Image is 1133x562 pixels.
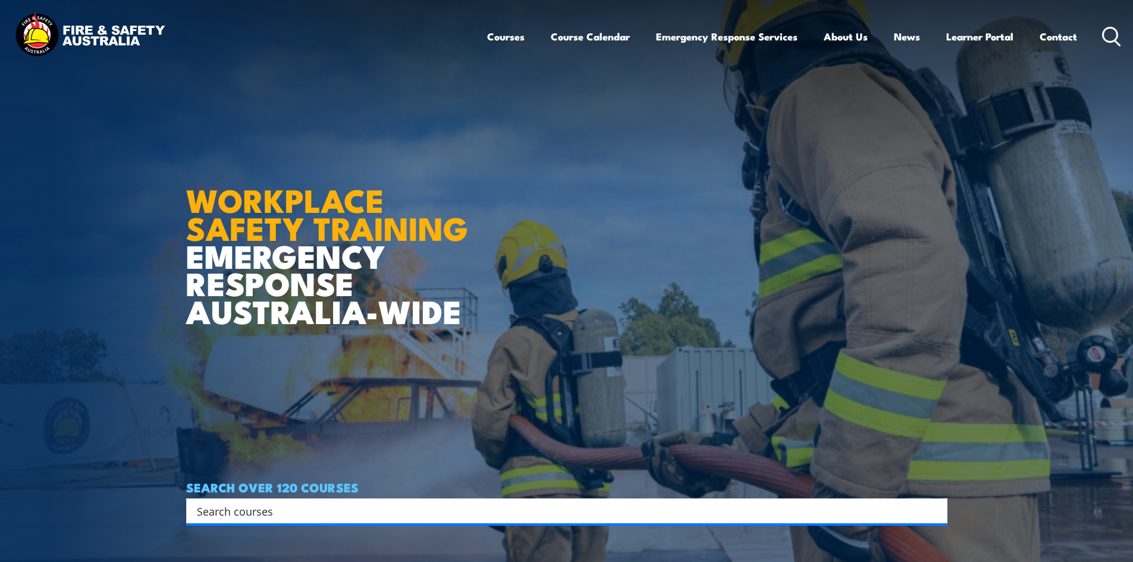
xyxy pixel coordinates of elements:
[199,503,924,519] form: Search form
[946,21,1013,52] a: Learner Portal
[824,21,868,52] a: About Us
[186,481,947,494] h4: SEARCH OVER 120 COURSES
[894,21,920,52] a: News
[551,21,630,52] a: Course Calendar
[186,174,468,252] strong: WORKPLACE SAFETY TRAINING
[197,502,921,520] input: Search input
[487,21,525,52] a: Courses
[1040,21,1077,52] a: Contact
[656,21,798,52] a: Emergency Response Services
[927,503,943,519] button: Search magnifier button
[186,156,477,325] h1: EMERGENCY RESPONSE AUSTRALIA-WIDE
